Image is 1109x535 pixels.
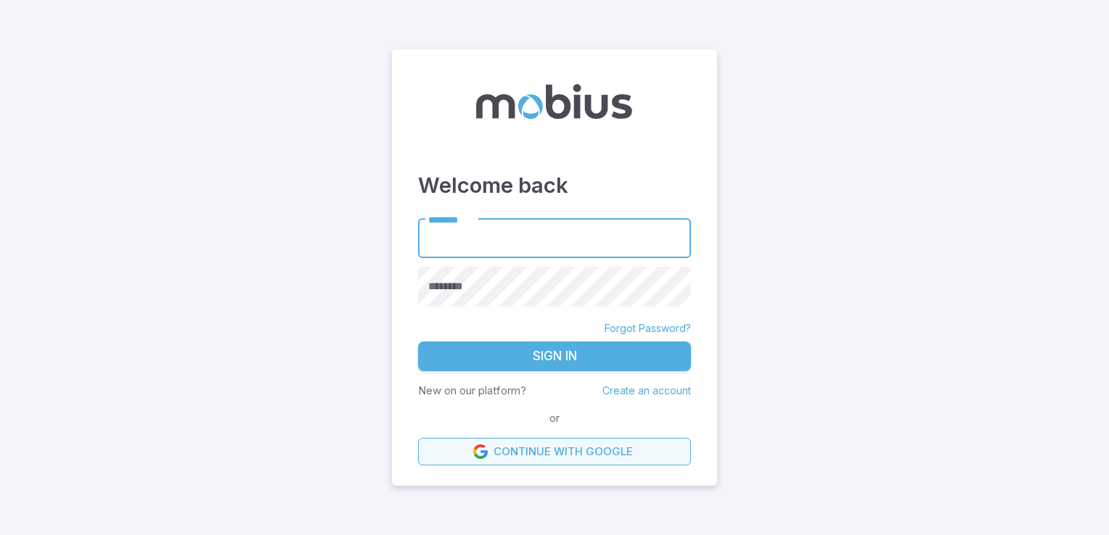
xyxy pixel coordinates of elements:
[605,321,691,336] a: Forgot Password?
[418,341,691,372] button: Sign In
[418,438,691,465] a: Continue with Google
[418,383,526,399] p: New on our platform?
[602,384,691,397] a: Create an account
[418,170,691,202] h3: Welcome back
[546,410,563,426] span: or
